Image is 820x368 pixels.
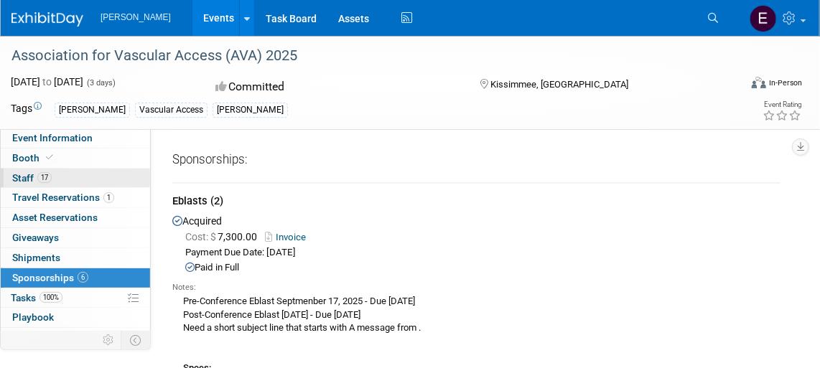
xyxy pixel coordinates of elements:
[172,151,781,174] div: Sponsorships:
[12,172,52,184] span: Staff
[211,75,457,100] div: Committed
[40,76,54,88] span: to
[185,261,781,275] div: Paid in Full
[213,103,288,118] div: [PERSON_NAME]
[1,208,150,227] a: Asset Reservations
[750,5,777,32] img: Emily Janik
[12,311,54,323] span: Playbook
[12,212,98,223] span: Asset Reservations
[185,246,781,260] div: Payment Due Date: [DATE]
[1,228,150,247] a: Giveaways
[185,231,263,242] span: 7,300.00
[1,148,150,168] a: Booth
[85,78,116,88] span: (3 days)
[1,188,150,207] a: Travel Reservations1
[6,43,725,69] div: Association for Vascular Access (AVA) 2025
[78,272,88,283] span: 6
[46,154,53,161] i: Booth reservation complete
[1,128,150,148] a: Event Information
[1,169,150,188] a: Staff17
[121,331,151,349] td: Toggle Event Tabs
[12,192,114,203] span: Travel Reservations
[679,75,802,96] div: Event Format
[172,282,781,293] div: Notes:
[768,77,802,88] div: In-Person
[1,268,150,288] a: Sponsorships6
[12,152,56,164] span: Booth
[1,248,150,268] a: Shipments
[752,77,766,88] img: Format-Inperson.png
[11,101,42,118] td: Tags
[763,101,801,108] div: Event Rating
[103,192,114,203] span: 1
[11,12,83,27] img: ExhibitDay
[265,232,312,242] a: Invoice
[96,331,121,349] td: Personalize Event Tab Strip
[185,231,218,242] span: Cost: $
[11,292,62,303] span: Tasks
[135,103,208,118] div: Vascular Access
[12,132,93,143] span: Event Information
[11,76,83,88] span: [DATE] [DATE]
[12,232,59,243] span: Giveaways
[1,288,150,308] a: Tasks100%
[491,79,629,90] span: Kissimmee, [GEOGRAPHIC_DATA]
[12,272,88,283] span: Sponsorships
[39,292,62,303] span: 100%
[101,12,171,22] span: [PERSON_NAME]
[37,172,52,183] span: 17
[172,194,781,212] div: Eblasts (2)
[12,252,60,263] span: Shipments
[55,103,130,118] div: [PERSON_NAME]
[1,308,150,327] a: Playbook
